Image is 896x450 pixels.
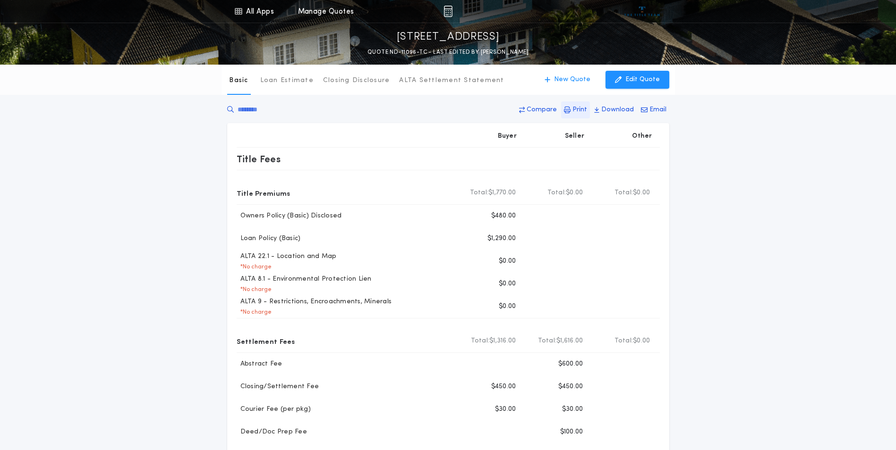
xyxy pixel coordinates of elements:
p: Abstract Fee [237,359,282,369]
span: $0.00 [633,336,650,346]
p: [STREET_ADDRESS] [397,30,500,45]
b: Total: [470,188,489,198]
p: ALTA 22.1 - Location and Map [237,252,337,261]
b: Total: [538,336,557,346]
span: $1,616.00 [556,336,583,346]
p: Courier Fee (per pkg) [237,405,311,414]
p: $0.00 [499,302,516,311]
b: Total: [614,336,633,346]
button: Email [638,101,669,118]
b: Total: [471,336,490,346]
p: Edit Quote [625,75,660,84]
img: img [444,6,452,17]
span: $0.00 [633,188,650,198]
p: ALTA 8.1 - Environmental Protection Lien [237,275,372,284]
p: Title Fees [237,151,281,167]
p: Owners Policy (Basic) Disclosed [237,211,342,221]
p: ALTA Settlement Statement [399,76,504,85]
p: $30.00 [562,405,583,414]
p: $450.00 [491,382,516,392]
p: Compare [527,105,557,115]
p: QUOTE ND-11096-TC - LAST EDITED BY [PERSON_NAME] [367,48,529,57]
p: $30.00 [495,405,516,414]
p: Email [649,105,666,115]
p: ALTA 9 - Restrictions, Encroachments, Minerals [237,297,392,307]
p: Deed/Doc Prep Fee [237,427,307,437]
p: $600.00 [558,359,583,369]
p: * No charge [237,308,272,316]
p: Download [601,105,634,115]
p: * No charge [237,263,272,271]
button: Print [561,101,590,118]
p: $0.00 [499,279,516,289]
p: New Quote [554,75,590,84]
p: Closing/Settlement Fee [237,382,319,392]
span: $0.00 [566,188,583,198]
p: Buyer [498,132,517,141]
p: Other [632,132,652,141]
b: Total: [614,188,633,198]
p: $0.00 [499,257,516,266]
button: New Quote [535,71,600,89]
p: Settlement Fees [237,333,295,349]
p: Seller [565,132,585,141]
p: $480.00 [491,211,516,221]
img: vs-icon [624,7,660,16]
span: $1,316.00 [489,336,516,346]
p: $450.00 [558,382,583,392]
p: Loan Estimate [260,76,314,85]
p: Closing Disclosure [323,76,390,85]
b: Total: [547,188,566,198]
p: Title Premiums [237,185,290,200]
p: Loan Policy (Basic) [237,234,301,243]
p: Basic [229,76,248,85]
p: $1,290.00 [487,234,516,243]
button: Edit Quote [606,71,669,89]
span: $1,770.00 [488,188,516,198]
p: $100.00 [560,427,583,437]
p: * No charge [237,286,272,293]
p: Print [572,105,587,115]
button: Download [591,101,637,118]
button: Compare [516,101,560,118]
